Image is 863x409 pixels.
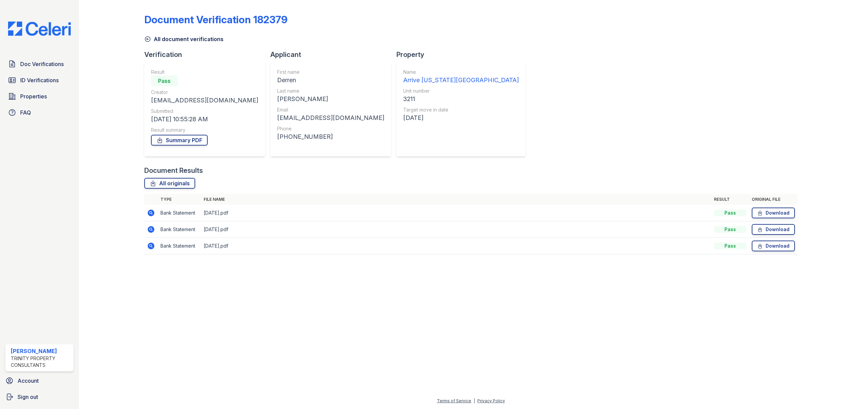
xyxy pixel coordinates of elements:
[277,88,384,94] div: Last name
[151,127,258,133] div: Result summary
[752,241,795,251] a: Download
[752,208,795,218] a: Download
[151,108,258,115] div: Submitted
[277,113,384,123] div: [EMAIL_ADDRESS][DOMAIN_NAME]
[158,205,201,221] td: Bank Statement
[277,106,384,113] div: Email
[277,125,384,132] div: Phone
[20,76,59,84] span: ID Verifications
[752,224,795,235] a: Download
[714,226,746,233] div: Pass
[151,89,258,96] div: Creator
[403,106,519,113] div: Target move in date
[158,221,201,238] td: Bank Statement
[749,194,798,205] th: Original file
[20,60,64,68] span: Doc Verifications
[3,374,76,387] a: Account
[714,210,746,216] div: Pass
[3,22,76,36] img: CE_Logo_Blue-a8612792a0a2168367f1c8372b55b34899dd931a85d93a1a3d3e32e68fde9ad4.png
[201,221,712,238] td: [DATE].pdf
[151,69,258,75] div: Result
[5,73,73,87] a: ID Verifications
[18,377,39,385] span: Account
[20,92,47,100] span: Properties
[396,50,531,59] div: Property
[403,88,519,94] div: Unit number
[11,347,71,355] div: [PERSON_NAME]
[437,398,471,403] a: Terms of Service
[403,69,519,85] a: Name Arrive [US_STATE][GEOGRAPHIC_DATA]
[151,135,208,146] a: Summary PDF
[11,355,71,369] div: Trinity Property Consultants
[277,75,384,85] div: Derren
[144,13,288,26] div: Document Verification 182379
[20,108,31,117] span: FAQ
[277,94,384,104] div: [PERSON_NAME]
[201,205,712,221] td: [DATE].pdf
[403,94,519,104] div: 3211
[144,178,195,189] a: All originals
[144,166,203,175] div: Document Results
[5,57,73,71] a: Doc Verifications
[158,194,201,205] th: Type
[201,238,712,254] td: [DATE].pdf
[403,75,519,85] div: Arrive [US_STATE][GEOGRAPHIC_DATA]
[158,238,201,254] td: Bank Statement
[711,194,749,205] th: Result
[277,132,384,141] div: [PHONE_NUMBER]
[5,106,73,119] a: FAQ
[277,69,384,75] div: First name
[144,35,224,43] a: All document verifications
[201,194,712,205] th: File name
[474,398,475,403] div: |
[403,69,519,75] div: Name
[5,90,73,103] a: Properties
[151,96,258,105] div: [EMAIL_ADDRESS][DOMAIN_NAME]
[270,50,396,59] div: Applicant
[151,75,178,86] div: Pass
[151,115,258,124] div: [DATE] 10:55:28 AM
[3,390,76,404] a: Sign out
[403,113,519,123] div: [DATE]
[477,398,505,403] a: Privacy Policy
[18,393,38,401] span: Sign out
[714,243,746,249] div: Pass
[144,50,270,59] div: Verification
